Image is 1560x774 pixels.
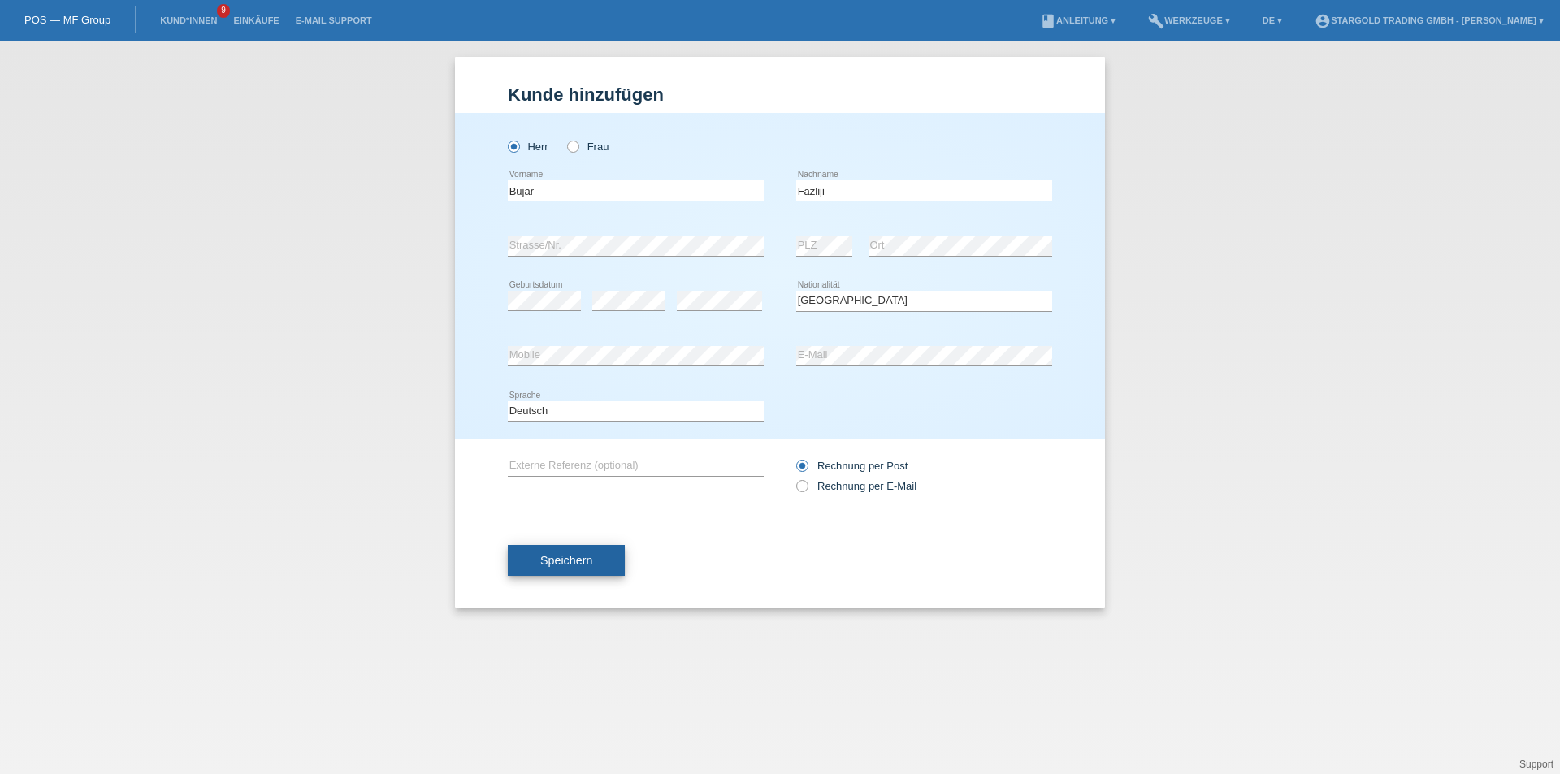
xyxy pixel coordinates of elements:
[288,15,380,25] a: E-Mail Support
[508,141,548,153] label: Herr
[217,4,230,18] span: 9
[1306,15,1552,25] a: account_circleStargold Trading GmbH - [PERSON_NAME] ▾
[1032,15,1124,25] a: bookAnleitung ▾
[508,141,518,151] input: Herr
[1040,13,1056,29] i: book
[796,460,807,480] input: Rechnung per Post
[1519,759,1553,770] a: Support
[508,545,625,576] button: Speichern
[1140,15,1238,25] a: buildWerkzeuge ▾
[225,15,287,25] a: Einkäufe
[508,84,1052,105] h1: Kunde hinzufügen
[540,554,592,567] span: Speichern
[567,141,578,151] input: Frau
[1315,13,1331,29] i: account_circle
[796,460,908,472] label: Rechnung per Post
[1148,13,1164,29] i: build
[24,14,110,26] a: POS — MF Group
[796,480,807,500] input: Rechnung per E-Mail
[796,480,916,492] label: Rechnung per E-Mail
[567,141,609,153] label: Frau
[1254,15,1290,25] a: DE ▾
[152,15,225,25] a: Kund*innen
